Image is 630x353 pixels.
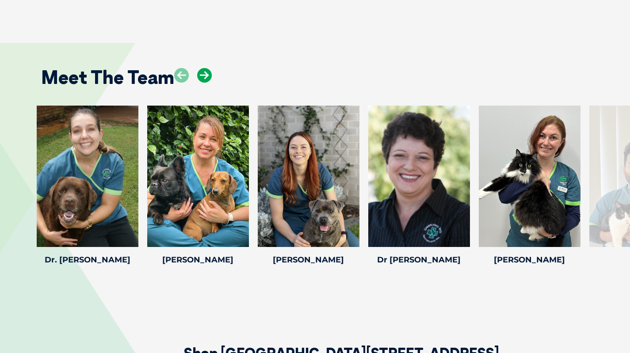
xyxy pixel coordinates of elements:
h4: Dr [PERSON_NAME] [368,256,470,264]
h4: [PERSON_NAME] [147,256,249,264]
h4: Dr. [PERSON_NAME] [37,256,138,264]
h2: Meet The Team [41,68,174,87]
h4: [PERSON_NAME] [258,256,359,264]
h4: [PERSON_NAME] [479,256,580,264]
